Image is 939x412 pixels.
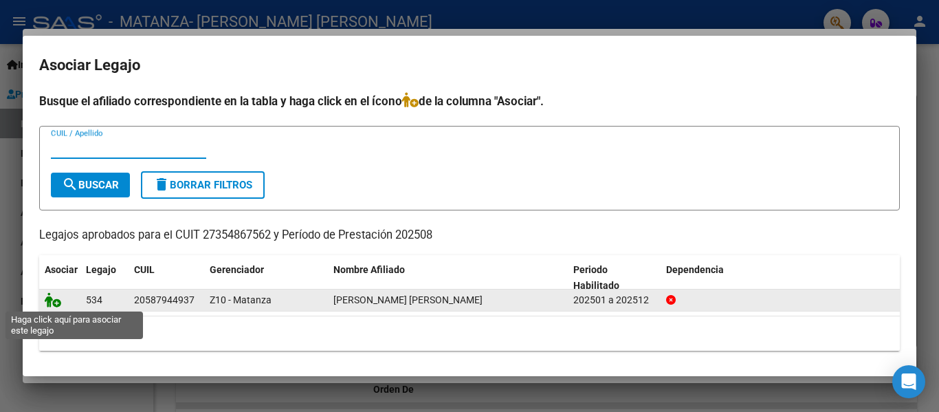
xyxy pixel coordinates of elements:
[573,292,655,308] div: 202501 a 202512
[333,294,483,305] span: OCON JUAN BAUTISTA
[328,255,568,301] datatable-header-cell: Nombre Afiliado
[141,171,265,199] button: Borrar Filtros
[333,264,405,275] span: Nombre Afiliado
[892,365,925,398] div: Open Intercom Messenger
[45,264,78,275] span: Asociar
[39,92,900,110] h4: Busque el afiliado correspondiente en la tabla y haga click en el ícono de la columna "Asociar".
[210,264,264,275] span: Gerenciador
[39,316,900,351] div: 1 registros
[86,294,102,305] span: 534
[51,173,130,197] button: Buscar
[153,176,170,193] mat-icon: delete
[86,264,116,275] span: Legajo
[62,179,119,191] span: Buscar
[39,255,80,301] datatable-header-cell: Asociar
[666,264,724,275] span: Dependencia
[661,255,901,301] datatable-header-cell: Dependencia
[134,292,195,308] div: 20587944937
[80,255,129,301] datatable-header-cell: Legajo
[129,255,204,301] datatable-header-cell: CUIL
[39,227,900,244] p: Legajos aprobados para el CUIT 27354867562 y Período de Prestación 202508
[204,255,328,301] datatable-header-cell: Gerenciador
[153,179,252,191] span: Borrar Filtros
[62,176,78,193] mat-icon: search
[134,264,155,275] span: CUIL
[210,294,272,305] span: Z10 - Matanza
[39,52,900,78] h2: Asociar Legajo
[573,264,619,291] span: Periodo Habilitado
[568,255,661,301] datatable-header-cell: Periodo Habilitado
